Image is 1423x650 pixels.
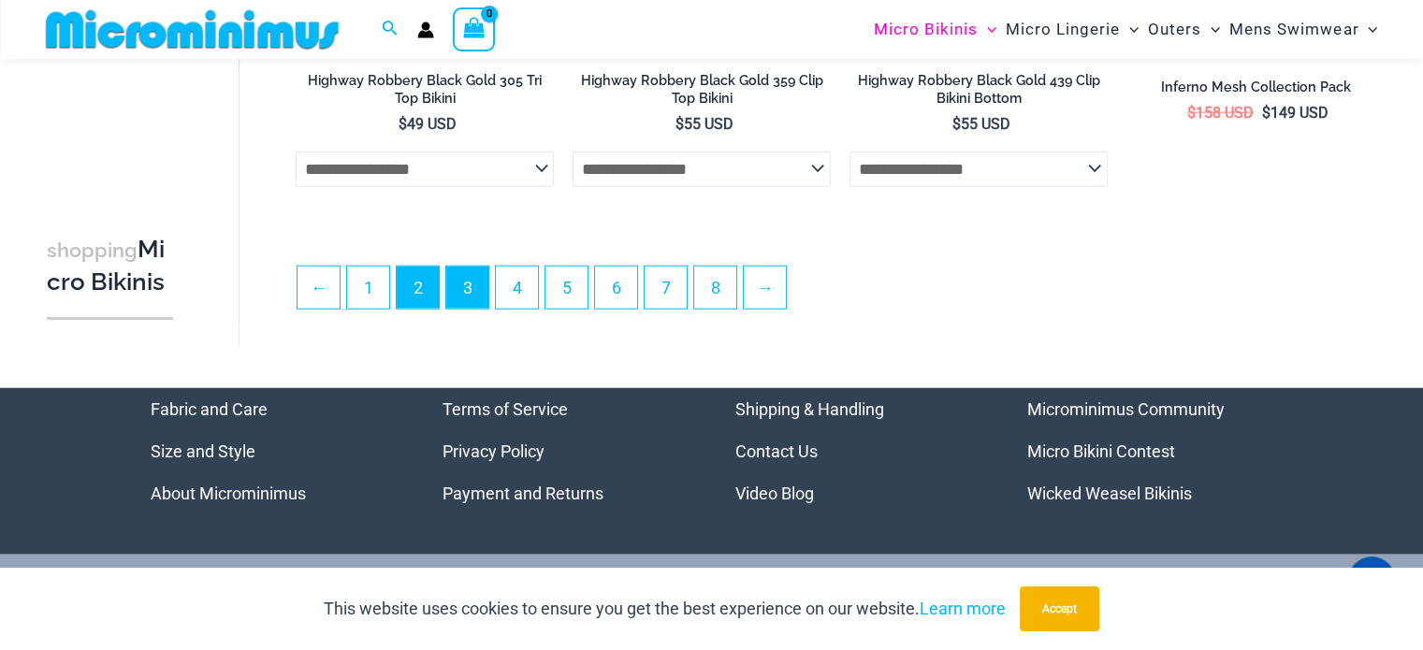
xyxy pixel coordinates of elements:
[735,441,818,461] a: Contact Us
[1126,79,1385,103] a: Inferno Mesh Collection Pack
[1143,6,1225,53] a: OutersMenu ToggleMenu Toggle
[920,599,1006,618] a: Learn more
[399,115,407,133] span: $
[151,399,268,419] a: Fabric and Care
[417,22,434,38] a: Account icon link
[1187,104,1254,122] bdi: 158 USD
[151,441,255,461] a: Size and Style
[1027,441,1175,461] a: Micro Bikini Contest
[496,267,538,309] a: Page 4
[151,388,397,514] nav: Menu
[735,399,884,419] a: Shipping & Handling
[446,267,488,309] a: Page 3
[573,72,831,107] h2: Highway Robbery Black Gold 359 Clip Top Bikini
[397,267,439,309] span: Page 2
[1027,484,1192,503] a: Wicked Weasel Bikinis
[443,399,568,419] a: Terms of Service
[735,388,981,514] aside: Footer Widget 3
[952,115,1010,133] bdi: 55 USD
[1027,388,1273,514] aside: Footer Widget 4
[151,388,397,514] aside: Footer Widget 1
[869,6,1001,53] a: Micro BikinisMenu ToggleMenu Toggle
[1148,6,1201,53] span: Outers
[866,3,1386,56] nav: Site Navigation
[849,72,1108,114] a: Highway Robbery Black Gold 439 Clip Bikini Bottom
[952,115,961,133] span: $
[874,6,978,53] span: Micro Bikinis
[298,267,340,309] a: ←
[1358,6,1377,53] span: Menu Toggle
[1262,104,1271,122] span: $
[296,72,554,107] h2: Highway Robbery Black Gold 305 Tri Top Bikini
[453,7,496,51] a: View Shopping Cart, empty
[1006,6,1120,53] span: Micro Lingerie
[735,484,814,503] a: Video Blog
[296,72,554,114] a: Highway Robbery Black Gold 305 Tri Top Bikini
[849,72,1108,107] h2: Highway Robbery Black Gold 439 Clip Bikini Bottom
[1225,6,1382,53] a: Mens SwimwearMenu ToggleMenu Toggle
[1262,104,1329,122] bdi: 149 USD
[675,115,684,133] span: $
[324,595,1006,623] p: This website uses cookies to ensure you get the best experience on our website.
[47,234,173,298] h3: Micro Bikinis
[1001,6,1143,53] a: Micro LingerieMenu ToggleMenu Toggle
[1201,6,1220,53] span: Menu Toggle
[382,18,399,41] a: Search icon link
[38,8,346,51] img: MM SHOP LOGO FLAT
[694,267,736,309] a: Page 8
[1027,388,1273,514] nav: Menu
[675,115,733,133] bdi: 55 USD
[1229,6,1358,53] span: Mens Swimwear
[744,267,786,309] a: →
[545,267,588,309] a: Page 5
[735,388,981,514] nav: Menu
[296,266,1385,320] nav: Product Pagination
[573,72,831,114] a: Highway Robbery Black Gold 359 Clip Top Bikini
[443,388,689,514] nav: Menu
[347,267,389,309] a: Page 1
[47,238,138,262] span: shopping
[443,388,689,514] aside: Footer Widget 2
[1020,586,1099,631] button: Accept
[978,6,996,53] span: Menu Toggle
[1120,6,1139,53] span: Menu Toggle
[443,441,545,461] a: Privacy Policy
[443,484,603,503] a: Payment and Returns
[595,267,637,309] a: Page 6
[645,267,687,309] a: Page 7
[1187,104,1196,122] span: $
[151,484,306,503] a: About Microminimus
[399,115,457,133] bdi: 49 USD
[1027,399,1225,419] a: Microminimus Community
[1126,79,1385,96] h2: Inferno Mesh Collection Pack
